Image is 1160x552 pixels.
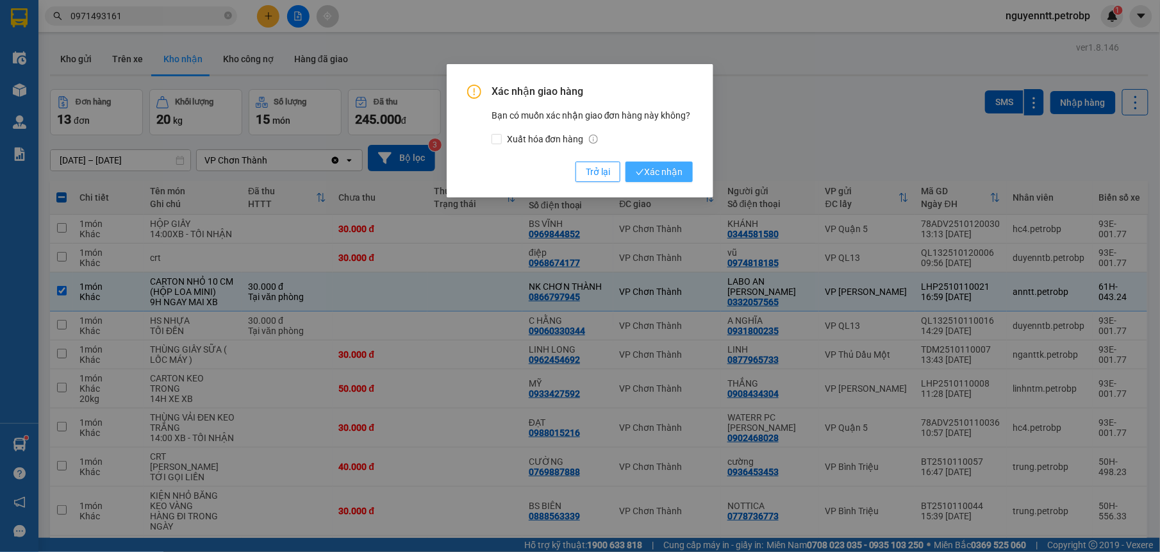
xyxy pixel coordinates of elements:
[626,162,693,182] button: checkXác nhận
[492,108,693,146] div: Bạn có muốn xác nhận giao đơn hàng này không?
[467,85,481,99] span: exclamation-circle
[589,135,598,144] span: info-circle
[636,168,644,176] span: check
[492,85,693,99] span: Xác nhận giao hàng
[586,165,610,179] span: Trở lại
[502,132,603,146] span: Xuất hóa đơn hàng
[576,162,620,182] button: Trở lại
[636,165,683,179] span: Xác nhận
